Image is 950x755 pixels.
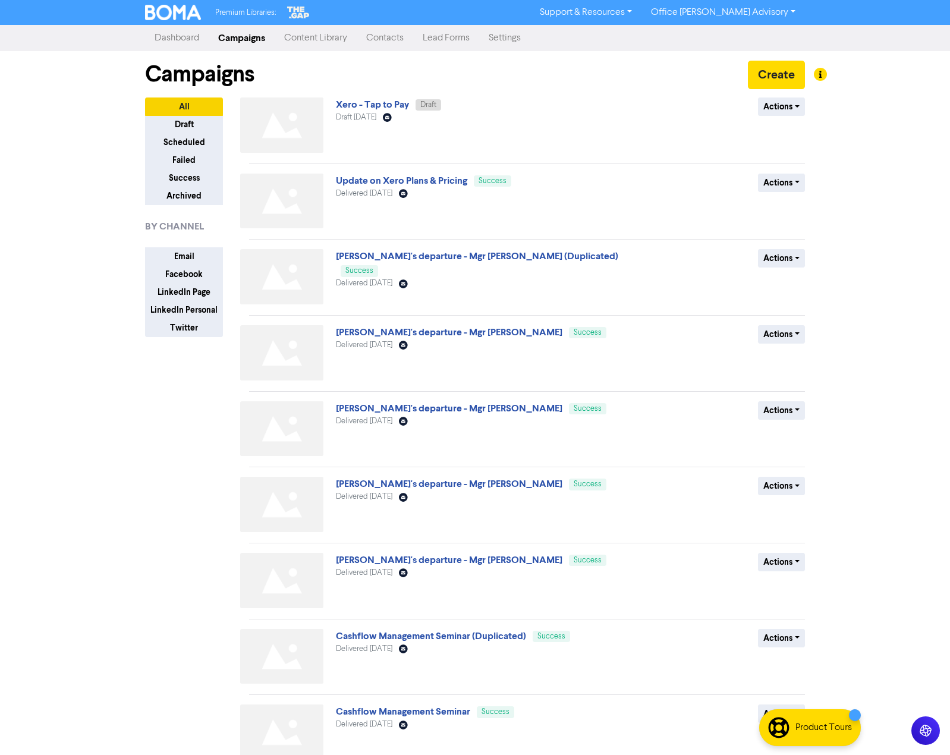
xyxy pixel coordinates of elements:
span: Delivered [DATE] [336,493,392,501]
span: Delivered [DATE] [336,569,392,577]
a: Settings [479,26,530,50]
a: Campaigns [209,26,275,50]
a: Update on Xero Plans & Pricing [336,175,467,187]
span: Draft [420,101,436,109]
button: Facebook [145,265,223,284]
img: Not found [240,629,323,684]
a: Dashboard [145,26,209,50]
img: Not found [240,553,323,608]
button: All [145,97,223,116]
button: Actions [758,97,805,116]
span: Delivered [DATE] [336,279,392,287]
button: Scheduled [145,133,223,152]
a: [PERSON_NAME]'s departure - Mgr [PERSON_NAME] (Duplicated) [336,250,618,262]
img: Not found [240,249,323,304]
h1: Campaigns [145,61,254,88]
a: Office [PERSON_NAME] Advisory [641,3,805,22]
a: Xero - Tap to Pay [336,99,409,111]
button: Actions [758,325,805,344]
span: Delivered [DATE] [336,417,392,425]
img: Not found [240,97,323,153]
img: BOMA Logo [145,5,201,20]
button: LinkedIn Page [145,283,223,301]
img: Not found [240,325,323,380]
img: Not found [240,477,323,532]
span: Success [574,405,602,413]
span: Delivered [DATE] [336,721,392,728]
span: BY CHANNEL [145,219,204,234]
button: Draft [145,115,223,134]
span: Success [537,633,565,640]
span: Success [345,267,373,275]
img: The Gap [285,5,312,20]
a: Lead Forms [413,26,479,50]
span: Delivered [DATE] [336,645,392,653]
a: [PERSON_NAME]'s departure - Mgr [PERSON_NAME] [336,554,562,566]
a: Cashflow Management Seminar (Duplicated) [336,630,526,642]
span: Success [574,556,602,564]
button: Actions [758,553,805,571]
button: LinkedIn Personal [145,301,223,319]
a: [PERSON_NAME]'s departure - Mgr [PERSON_NAME] [336,326,562,338]
button: Archived [145,187,223,205]
a: Contacts [357,26,413,50]
a: Support & Resources [530,3,641,22]
img: Not found [240,174,323,229]
span: Delivered [DATE] [336,341,392,349]
span: Success [479,177,507,185]
a: Cashflow Management Seminar [336,706,470,718]
button: Actions [758,629,805,647]
img: Not found [240,401,323,457]
span: Success [482,708,509,716]
span: Draft [DATE] [336,114,376,121]
span: Delivered [DATE] [336,190,392,197]
button: Actions [758,704,805,723]
button: Create [748,61,805,89]
span: Success [574,480,602,488]
button: Failed [145,151,223,169]
button: Actions [758,477,805,495]
span: Success [574,329,602,336]
button: Actions [758,401,805,420]
button: Actions [758,174,805,192]
button: Success [145,169,223,187]
iframe: Chat Widget [891,698,950,755]
button: Actions [758,249,805,268]
a: [PERSON_NAME]'s departure - Mgr [PERSON_NAME] [336,478,562,490]
button: Email [145,247,223,266]
span: Premium Libraries: [215,9,276,17]
a: Content Library [275,26,357,50]
button: Twitter [145,319,223,337]
a: [PERSON_NAME]'s departure - Mgr [PERSON_NAME] [336,402,562,414]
